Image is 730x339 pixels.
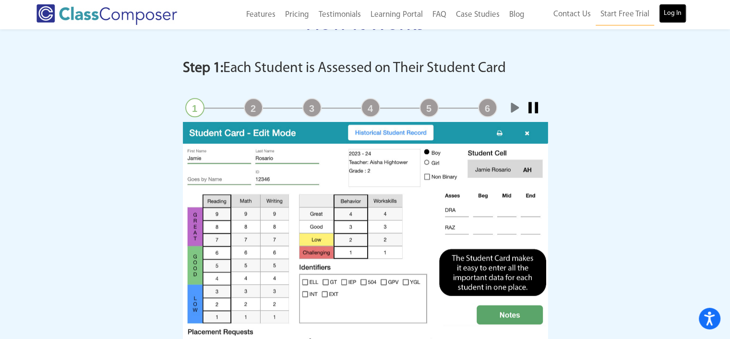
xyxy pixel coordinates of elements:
a: Stop [524,98,543,117]
a: Start Free Trial [596,4,654,25]
img: Class Composer [36,4,177,25]
a: Start [504,98,524,117]
a: 3 [302,98,322,117]
a: Contact Us [549,4,596,25]
h3: Each Student is Assessed on Their Student Card [183,59,548,79]
a: Pricing [280,4,314,25]
strong: Step 1: [183,61,223,76]
a: 1 [185,98,204,117]
a: Testimonials [314,4,366,25]
span: How It Works [306,13,425,35]
a: FAQ [428,4,451,25]
a: Case Studies [451,4,504,25]
a: 6 [478,98,497,117]
a: 4 [361,98,380,117]
nav: Header Menu [208,4,529,25]
a: Log In [659,4,686,23]
nav: Header Menu [529,4,686,25]
a: Features [241,4,280,25]
a: 2 [244,98,263,117]
a: Learning Portal [366,4,428,25]
a: Blog [504,4,529,25]
a: 5 [419,98,439,117]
